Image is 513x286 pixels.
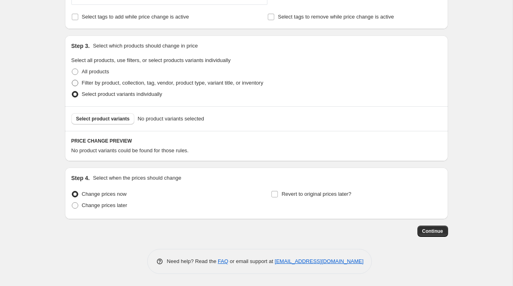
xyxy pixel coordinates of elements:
span: Change prices later [82,202,127,208]
span: Revert to original prices later? [282,191,351,197]
button: Select product variants [71,113,135,124]
span: Select tags to remove while price change is active [278,14,394,20]
a: [EMAIL_ADDRESS][DOMAIN_NAME] [275,258,363,264]
h2: Step 3. [71,42,90,50]
a: FAQ [218,258,228,264]
span: Need help? Read the [167,258,218,264]
span: Filter by product, collection, tag, vendor, product type, variant title, or inventory [82,80,263,86]
span: Select product variants individually [82,91,162,97]
p: Select when the prices should change [93,174,181,182]
span: No product variants could be found for those rules. [71,147,189,153]
span: Select product variants [76,116,130,122]
button: Continue [417,226,448,237]
span: Change prices now [82,191,127,197]
p: Select which products should change in price [93,42,198,50]
span: Select all products, use filters, or select products variants individually [71,57,231,63]
span: Continue [422,228,443,234]
h6: PRICE CHANGE PREVIEW [71,138,442,144]
span: Select tags to add while price change is active [82,14,189,20]
span: or email support at [228,258,275,264]
h2: Step 4. [71,174,90,182]
span: No product variants selected [138,115,204,123]
span: All products [82,68,109,75]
